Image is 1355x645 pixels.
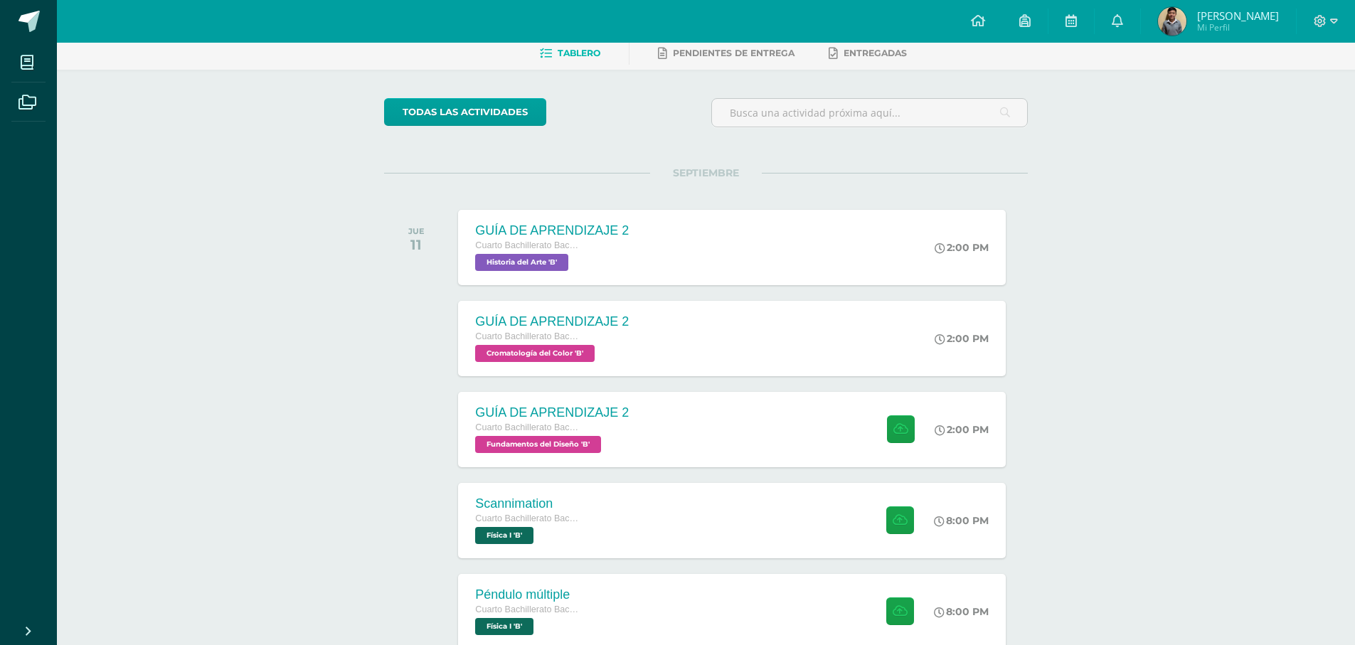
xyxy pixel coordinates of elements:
[540,42,600,65] a: Tablero
[475,496,582,511] div: Scannimation
[844,48,907,58] span: Entregadas
[935,241,989,254] div: 2:00 PM
[475,240,582,250] span: Cuarto Bachillerato Bachillerato en CCLL con Orientación en Diseño Gráfico
[475,314,629,329] div: GUÍA DE APRENDIZAJE 2
[475,422,582,432] span: Cuarto Bachillerato Bachillerato en CCLL con Orientación en Diseño Gráfico
[408,226,425,236] div: JUE
[475,513,582,523] span: Cuarto Bachillerato Bachillerato en CCLL con Orientación en Diseño Gráfico
[558,48,600,58] span: Tablero
[475,436,601,453] span: Fundamentos del Diseño 'B'
[934,514,989,527] div: 8:00 PM
[1158,7,1186,36] img: bf00ad4b9777a7f8f898b3ee4dd5af5c.png
[934,605,989,618] div: 8:00 PM
[475,604,582,614] span: Cuarto Bachillerato Bachillerato en CCLL con Orientación en Diseño Gráfico
[475,254,568,271] span: Historia del Arte 'B'
[408,236,425,253] div: 11
[1197,9,1279,23] span: [PERSON_NAME]
[712,99,1027,127] input: Busca una actividad próxima aquí...
[935,332,989,345] div: 2:00 PM
[1197,21,1279,33] span: Mi Perfil
[475,331,582,341] span: Cuarto Bachillerato Bachillerato en CCLL con Orientación en Diseño Gráfico
[673,48,795,58] span: Pendientes de entrega
[384,98,546,126] a: todas las Actividades
[658,42,795,65] a: Pendientes de entrega
[475,345,595,362] span: Cromatología del Color 'B'
[935,423,989,436] div: 2:00 PM
[650,166,762,179] span: SEPTIEMBRE
[475,527,533,544] span: Física I 'B'
[829,42,907,65] a: Entregadas
[475,223,629,238] div: GUÍA DE APRENDIZAJE 2
[475,618,533,635] span: Física I 'B'
[475,587,582,602] div: Péndulo múltiple
[475,405,629,420] div: GUÍA DE APRENDIZAJE 2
